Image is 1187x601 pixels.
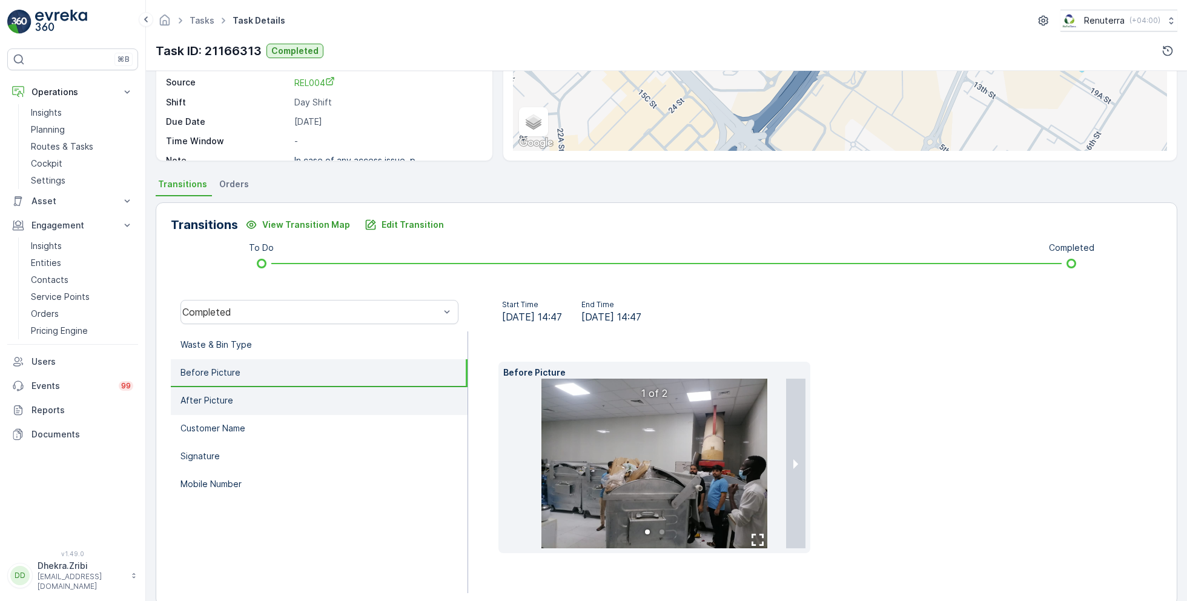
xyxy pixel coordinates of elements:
[638,385,670,402] p: 1 of 2
[7,422,138,447] a: Documents
[249,242,274,254] p: To Do
[31,219,114,231] p: Engagement
[10,566,30,585] div: DD
[26,288,138,305] a: Service Points
[7,80,138,104] button: Operations
[581,300,641,310] p: End Time
[271,45,319,57] p: Completed
[31,107,62,119] p: Insights
[180,394,233,407] p: After Picture
[541,379,767,548] img: 732d82c362a1436196d845e9b7ef3dd4.jpeg
[26,121,138,138] a: Planning
[31,274,68,286] p: Contacts
[7,560,138,591] button: DDDhekra.Zribi[EMAIL_ADDRESS][DOMAIN_NAME]
[31,356,133,368] p: Users
[31,174,65,187] p: Settings
[262,219,350,231] p: View Transition Map
[35,10,87,34] img: logo_light-DOdMpM7g.png
[26,271,138,288] a: Contacts
[581,310,641,324] span: [DATE] 14:47
[516,135,556,151] a: Open this area in Google Maps (opens a new window)
[503,367,805,379] p: Before Picture
[31,257,61,269] p: Entities
[166,154,289,167] p: Note
[180,367,240,379] p: Before Picture
[516,135,556,151] img: Google
[31,195,114,207] p: Asset
[1049,242,1094,254] p: Completed
[166,76,289,89] p: Source
[26,237,138,254] a: Insights
[26,155,138,172] a: Cockpit
[266,44,323,58] button: Completed
[190,15,214,25] a: Tasks
[294,135,480,147] p: -
[38,572,125,591] p: [EMAIL_ADDRESS][DOMAIN_NAME]
[31,325,88,337] p: Pricing Engine
[26,254,138,271] a: Entities
[230,15,288,27] span: Task Details
[38,560,125,572] p: Dhekra.Zribi
[1129,16,1160,25] p: ( +04:00 )
[166,96,289,108] p: Shift
[1060,10,1177,32] button: Renuterra(+04:00)
[502,300,562,310] p: Start Time
[502,310,562,324] span: [DATE] 14:47
[31,240,62,252] p: Insights
[171,216,238,234] p: Transitions
[7,213,138,237] button: Engagement
[31,291,90,303] p: Service Points
[166,135,289,147] p: Time Window
[31,86,114,98] p: Operations
[7,374,138,398] a: Events99
[219,178,249,190] span: Orders
[180,450,220,462] p: Signature
[294,76,480,89] a: REL004
[31,308,59,320] p: Orders
[294,78,335,88] span: REL004
[786,379,805,548] button: next slide / item
[31,380,111,392] p: Events
[382,219,444,231] p: Edit Transition
[26,138,138,155] a: Routes & Tasks
[158,18,171,28] a: Homepage
[1060,14,1079,27] img: Screenshot_2024-07-26_at_13.33.01.png
[294,96,480,108] p: Day Shift
[660,530,664,534] li: slide item 2
[31,428,133,440] p: Documents
[26,104,138,121] a: Insights
[26,322,138,339] a: Pricing Engine
[645,530,650,534] li: slide item 1
[26,172,138,189] a: Settings
[31,124,65,136] p: Planning
[7,350,138,374] a: Users
[1084,15,1125,27] p: Renuterra
[294,116,480,128] p: [DATE]
[180,478,242,490] p: Mobile Number
[166,116,289,128] p: Due Date
[180,422,245,434] p: Customer Name
[7,189,138,213] button: Asset
[31,404,133,416] p: Reports
[182,307,440,317] div: Completed
[7,550,138,557] span: v 1.49.0
[294,155,423,165] p: In case of any access issue, p...
[121,381,131,391] p: 99
[26,305,138,322] a: Orders
[7,398,138,422] a: Reports
[117,55,130,64] p: ⌘B
[31,141,93,153] p: Routes & Tasks
[31,158,62,170] p: Cockpit
[357,215,451,234] button: Edit Transition
[520,108,547,135] a: Layers
[7,10,31,34] img: logo
[180,339,252,351] p: Waste & Bin Type
[158,178,207,190] span: Transitions
[156,42,262,60] p: Task ID: 21166313
[238,215,357,234] button: View Transition Map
